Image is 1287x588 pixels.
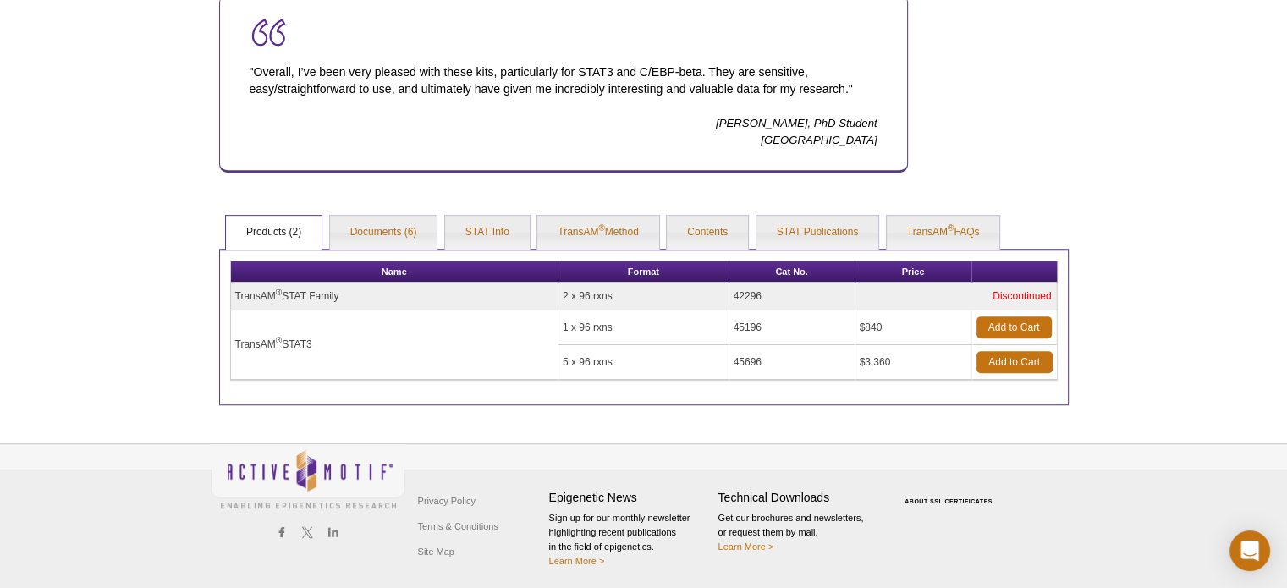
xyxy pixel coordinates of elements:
a: TransAM®Method [537,216,659,250]
a: ABOUT SSL CERTIFICATES [905,498,993,504]
sup: ® [276,336,282,345]
a: STAT Publications [756,216,879,250]
td: TransAM STAT3 [231,310,558,380]
a: Add to Cart [976,316,1052,338]
a: TransAM®FAQs [887,216,1000,250]
h4: Epigenetic News [549,491,710,505]
td: 5 x 96 rxns [558,345,729,380]
table: Click to Verify - This site chose Symantec SSL for secure e-commerce and confidential communicati... [888,474,1015,511]
div: Open Intercom Messenger [1229,530,1270,571]
sup: ® [598,223,604,233]
a: STAT Info [445,216,530,250]
a: Products (2) [226,216,322,250]
td: $3,360 [855,345,972,380]
p: "Overall, I’ve been very pleased with these kits, particularly for STAT3 and C/EBP-beta. They are... [250,47,877,114]
td: $840 [855,310,972,345]
a: Terms & Conditions [414,514,503,539]
a: Add to Cart [976,351,1053,373]
sup: ® [948,223,954,233]
td: TransAM STAT Family [231,283,558,310]
td: Discontinued [855,283,1057,310]
img: Active Motif, [211,444,405,513]
td: 45696 [729,345,855,380]
td: 2 x 96 rxns [558,283,729,310]
th: Format [558,261,729,283]
p: [PERSON_NAME], PhD Student [GEOGRAPHIC_DATA] [250,115,877,149]
a: Documents (6) [330,216,437,250]
p: Sign up for our monthly newsletter highlighting recent publications in the field of epigenetics. [549,511,710,569]
a: Site Map [414,539,459,564]
th: Cat No. [729,261,855,283]
th: Price [855,261,972,283]
a: Contents [667,216,748,250]
a: Learn More > [718,541,774,552]
td: 42296 [729,283,855,310]
a: Privacy Policy [414,488,480,514]
a: Learn More > [549,556,605,566]
td: 45196 [729,310,855,345]
td: 1 x 96 rxns [558,310,729,345]
h4: Technical Downloads [718,491,879,505]
sup: ® [276,288,282,297]
th: Name [231,261,558,283]
p: Get our brochures and newsletters, or request them by mail. [718,511,879,554]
